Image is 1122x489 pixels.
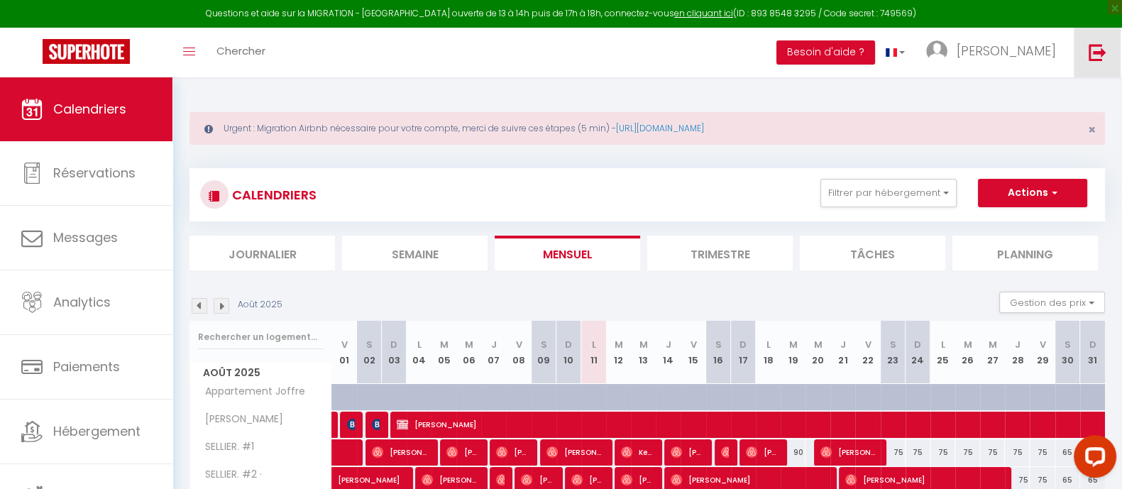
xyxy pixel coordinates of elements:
span: Août 2025 [190,363,331,383]
span: [PERSON_NAME] [372,439,430,466]
abbr: V [1040,338,1046,351]
li: Planning [952,236,1098,270]
th: 01 [332,321,357,384]
span: × [1088,121,1096,138]
abbr: M [440,338,449,351]
span: [PERSON_NAME] [347,411,356,438]
abbr: M [964,338,972,351]
span: [PERSON_NAME] [721,439,730,466]
a: Chercher [206,28,276,77]
th: 29 [1030,321,1055,384]
span: Appartement Joffre [192,384,309,400]
span: [PERSON_NAME] [546,439,605,466]
button: Close [1088,123,1096,136]
abbr: L [591,338,595,351]
button: Actions [978,179,1087,207]
th: 16 [706,321,731,384]
li: Semaine [342,236,488,270]
a: en cliquant ici [674,7,733,19]
th: 18 [756,321,781,384]
th: 30 [1055,321,1080,384]
abbr: S [541,338,547,351]
li: Mensuel [495,236,640,270]
abbr: M [639,338,648,351]
th: 02 [357,321,382,384]
abbr: S [890,338,896,351]
button: Filtrer par hébergement [820,179,957,207]
th: 14 [656,321,681,384]
abbr: J [1015,338,1021,351]
li: Trimestre [647,236,793,270]
a: [URL][DOMAIN_NAME] [616,122,704,134]
span: [PERSON_NAME] [496,439,529,466]
span: Chercher [216,43,265,58]
a: ... [PERSON_NAME] [915,28,1074,77]
abbr: J [840,338,846,351]
div: 75 [881,439,906,466]
th: 27 [980,321,1005,384]
abbr: M [989,338,997,351]
span: [PERSON_NAME] [446,439,480,466]
abbr: V [516,338,522,351]
th: 17 [731,321,756,384]
span: Kev Whitehouse [621,439,654,466]
img: ... [926,40,947,62]
span: Analytics [53,293,111,311]
abbr: L [766,338,770,351]
abbr: J [666,338,671,351]
input: Rechercher un logement... [198,324,324,350]
abbr: D [739,338,747,351]
abbr: V [691,338,697,351]
th: 25 [930,321,955,384]
span: Paiements [53,358,120,375]
th: 08 [506,321,531,384]
abbr: M [465,338,473,351]
span: SELLIER. #2 · [192,467,265,483]
span: [PERSON_NAME] [957,42,1056,60]
span: [PERSON_NAME] [372,411,380,438]
iframe: LiveChat chat widget [1062,429,1122,489]
span: Calendriers [53,100,126,118]
th: 28 [1005,321,1030,384]
span: [PERSON_NAME] [671,439,704,466]
th: 15 [681,321,705,384]
div: 75 [930,439,955,466]
abbr: V [341,338,348,351]
button: Gestion des prix [999,292,1105,313]
abbr: D [565,338,572,351]
span: [PERSON_NAME] [820,439,879,466]
th: 24 [906,321,930,384]
abbr: L [417,338,421,351]
abbr: D [390,338,397,351]
abbr: S [366,338,373,351]
span: SELLIER. #1 [192,439,258,455]
th: 26 [955,321,980,384]
abbr: L [940,338,945,351]
th: 20 [805,321,830,384]
abbr: M [814,338,823,351]
p: Août 2025 [238,298,282,312]
abbr: J [491,338,497,351]
div: 75 [1030,439,1055,466]
div: 90 [781,439,805,466]
abbr: M [615,338,623,351]
span: [PERSON_NAME] [192,412,287,427]
div: 75 [906,439,930,466]
th: 13 [631,321,656,384]
li: Tâches [800,236,945,270]
th: 22 [855,321,880,384]
h3: CALENDRIERS [229,179,317,211]
abbr: S [1065,338,1071,351]
th: 09 [532,321,556,384]
div: 75 [1005,439,1030,466]
abbr: S [715,338,722,351]
button: Besoin d'aide ? [776,40,875,65]
li: Journalier [189,236,335,270]
abbr: D [914,338,921,351]
th: 21 [830,321,855,384]
abbr: M [789,338,798,351]
th: 05 [431,321,456,384]
th: 23 [881,321,906,384]
img: logout [1089,43,1106,61]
